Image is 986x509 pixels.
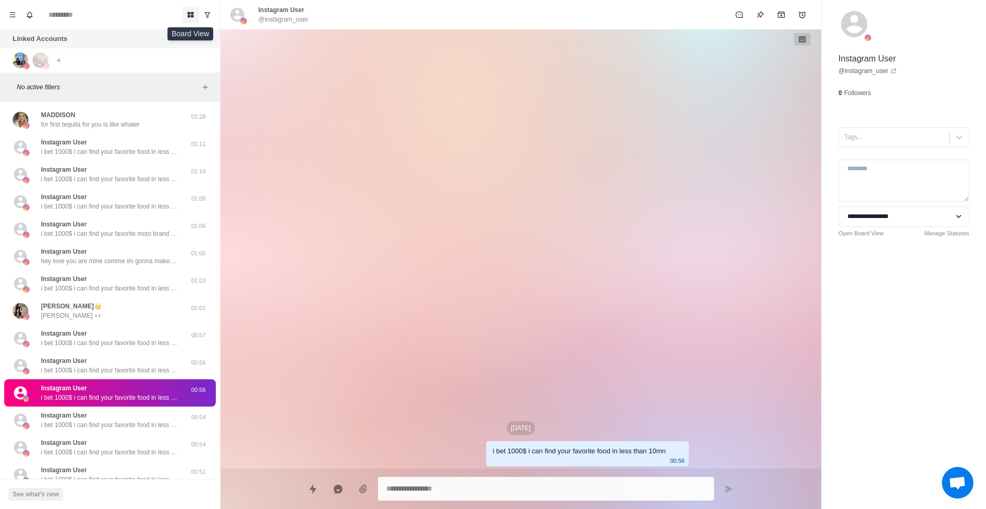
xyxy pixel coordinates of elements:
[21,6,38,23] button: Notifications
[23,477,29,484] img: picture
[838,229,884,238] a: Open Board View
[41,302,102,311] p: [PERSON_NAME]👑
[4,6,21,23] button: Menu
[23,232,29,238] img: picture
[23,314,29,320] img: picture
[41,366,177,375] p: i bet 1000$ i can find your favorite food in less than 10mn
[41,383,87,393] p: Instagram User
[185,112,212,121] p: 01:28
[23,368,29,375] img: picture
[185,140,212,149] p: 01:11
[750,4,771,25] button: Pin
[718,479,739,500] button: Send message
[41,138,87,147] p: Instagram User
[199,6,216,23] button: Show unread conversations
[41,174,177,184] p: i bet 1000$ i can find your favorite food in less than 10mn
[23,423,29,429] img: picture
[41,393,177,402] p: i bet 1000$ i can find your favorite food in less than 10mn
[13,53,28,68] img: picture
[838,88,842,98] p: 0
[41,465,87,475] p: Instagram User
[507,421,535,435] p: [DATE]
[23,259,29,265] img: picture
[185,304,212,313] p: 01:01
[185,468,212,476] p: 00:51
[185,386,212,394] p: 00:56
[185,358,212,367] p: 00:56
[41,110,75,120] p: MADDISON
[41,247,87,256] p: Instagram User
[23,286,29,293] img: picture
[13,303,28,319] img: picture
[41,147,177,157] p: i bet 1000$ i can find your favorite food in less than 10mn
[844,88,871,98] p: Followers
[41,420,177,430] p: i bet 1000$ i can find your favorite food in less than 10mn
[41,202,177,211] p: i bet 1000$ i can find your favorite food in less than 10mn
[41,274,87,284] p: Instagram User
[23,150,29,156] img: picture
[182,6,199,23] button: Board View
[41,311,102,320] p: [PERSON_NAME] 👀
[8,488,63,501] button: See what's new
[23,341,29,347] img: picture
[792,4,813,25] button: Add reminder
[865,35,871,41] img: picture
[492,445,666,457] div: i bet 1000$ i can find your favorite food in less than 10mn
[924,229,969,238] a: Manage Statuses
[353,479,374,500] button: Add media
[185,249,212,258] p: 01:05
[41,448,177,457] p: i bet 1000$ i can find your favorite food in less than 10mn
[41,165,87,174] p: Instagram User
[41,475,177,484] p: i bet 1000$ i can find your favorite food in less than 10mn
[185,222,212,231] p: 01:06
[13,34,67,44] p: Linked Accounts
[41,192,87,202] p: Instagram User
[41,120,140,129] p: for first tequila for you is like whater
[41,229,177,238] p: i bet 1000$ i can find your favorite moto brand in less than 10mn
[23,204,29,211] img: picture
[41,220,87,229] p: Instagram User
[328,479,349,500] button: Reply with AI
[185,167,212,176] p: 01:10
[41,411,87,420] p: Instagram User
[53,54,65,67] button: Add account
[199,81,212,94] button: Add filters
[23,122,29,129] img: picture
[838,53,896,65] p: Instagram User
[185,440,212,449] p: 00:54
[258,5,304,15] p: Instagram User
[942,467,973,498] div: Ouvrir le chat
[185,331,212,340] p: 00:57
[302,479,323,500] button: Quick replies
[185,276,212,285] p: 01:03
[258,15,308,24] p: @instagram_user
[33,53,48,68] img: picture
[41,356,87,366] p: Instagram User
[729,4,750,25] button: Mark as unread
[670,455,685,466] p: 00:56
[771,4,792,25] button: Archive
[17,82,199,92] p: No active filters
[23,396,29,402] img: picture
[240,18,247,24] img: picture
[43,63,49,69] img: picture
[41,256,177,266] p: hey love you are mine comme im gonna make you resl cash
[41,438,87,448] p: Instagram User
[23,63,29,69] img: picture
[13,112,28,128] img: picture
[185,194,212,203] p: 01:08
[185,413,212,422] p: 00:54
[41,284,177,293] p: i bet 1000$ i can find your favorite food in less than 10mn
[23,450,29,456] img: picture
[41,329,87,338] p: Instagram User
[41,338,177,348] p: i bet 1000$ i can find your favorite food in less than 10mn
[23,177,29,183] img: picture
[838,66,897,76] a: @instagram_user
